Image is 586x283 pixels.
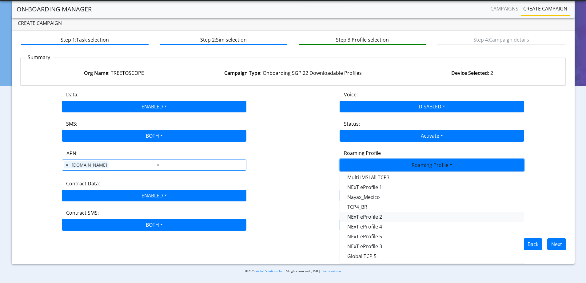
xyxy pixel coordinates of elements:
[383,69,562,77] div: : 2
[12,16,575,31] div: Create campaign
[340,130,524,142] button: Activate
[66,91,78,98] label: Data:
[203,69,382,77] div: : Onboarding SGP.22 Downloadable Profiles
[340,222,524,232] button: NExT eProfile 4
[224,70,260,76] strong: Campaign Type
[21,34,149,45] btn: Step 1: Task selection
[70,161,109,169] span: [DOMAIN_NAME]
[340,172,524,182] button: Multi IMSI All TCP3
[340,182,524,192] button: NExT eProfile 1
[437,34,565,45] btn: Step 4: Campaign details
[160,34,287,45] btn: Step 2: Sim selection
[451,70,488,76] strong: Device Selected
[521,2,570,15] a: Create campaign
[24,69,203,77] div: : TREETOSCOPE
[340,159,524,171] button: Roaming Profile
[25,54,53,61] p: Summary
[340,192,524,202] button: Nayax_Mexico
[340,101,524,112] button: DISABLED
[344,120,360,127] label: Status:
[344,91,358,98] label: Voice:
[254,269,284,273] a: Telit IoT Solutions, Inc.
[66,180,100,187] label: Contract Data:
[488,2,521,15] a: Campaigns
[62,219,246,231] button: BOTH
[17,3,92,15] a: On-Boarding Manager
[66,150,78,157] label: APN:
[340,202,524,212] button: TCP4_BR
[524,238,542,250] button: Back
[344,149,381,157] label: Roaming Profile
[322,269,341,273] a: Status website
[62,130,246,142] button: BOTH
[340,232,524,241] button: NExT eProfile 5
[299,34,426,45] btn: Step 3: Profile selection
[340,251,524,261] button: Global TCP 5
[62,101,246,112] button: ENABLED
[156,161,161,169] span: Clear all
[340,172,524,264] div: ENABLED
[66,120,77,127] label: SMS:
[340,241,524,251] button: NExT eProfile 3
[66,209,99,216] label: Contract SMS:
[64,161,70,169] span: ×
[547,238,566,250] button: Next
[151,269,435,273] p: © 2025 . All rights reserved.[DATE] |
[62,190,246,201] button: ENABLED
[340,212,524,222] button: NExT eProfile 2
[84,70,108,76] strong: Org Name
